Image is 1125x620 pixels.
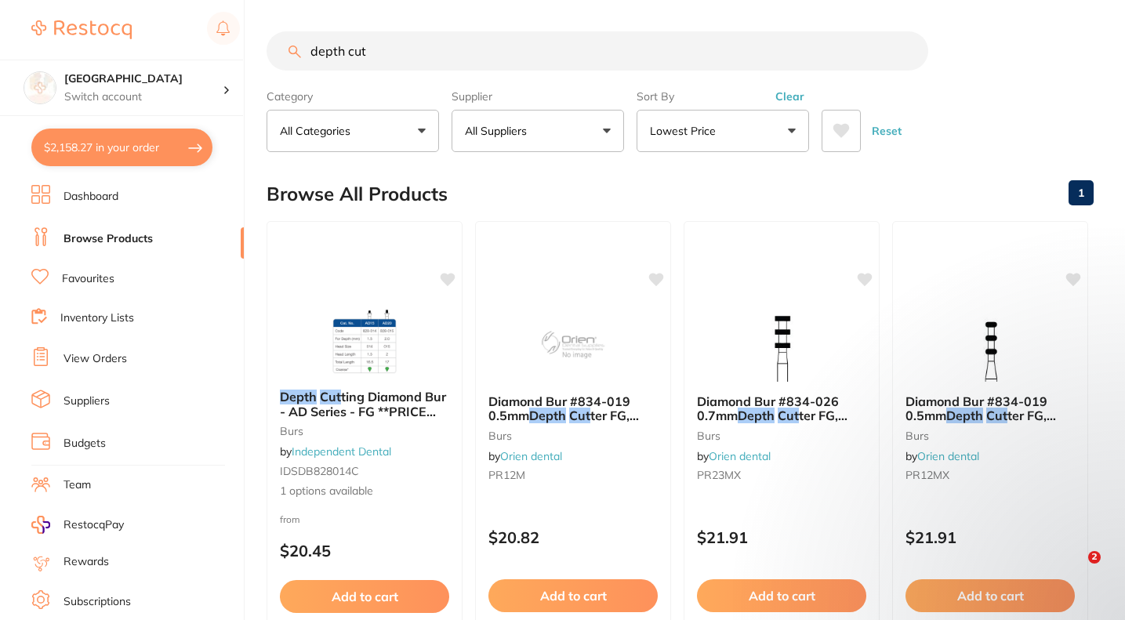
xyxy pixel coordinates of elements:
a: 1 [1069,177,1094,208]
span: 1 options available [280,484,449,499]
small: burs [697,430,866,442]
em: Depth [280,389,317,404]
iframe: Intercom notifications message [804,452,1117,578]
span: PR12M [488,468,525,482]
img: Lakes Boulevard Dental [24,72,56,103]
b: Depth Cutting Diamond Bur - AD Series - FG **PRICE DROP!** [280,390,449,419]
span: RestocqPay [64,517,124,533]
p: $21.91 [697,528,866,546]
a: Dashboard [64,189,118,205]
em: Cut [986,408,1007,423]
p: All Categories [280,123,357,139]
a: Orien dental [500,449,562,463]
em: Cut [569,408,590,423]
button: Add to cart [488,579,658,612]
small: burs [280,425,449,437]
button: All Categories [267,110,439,152]
a: Suppliers [64,393,110,409]
iframe: Intercom live chat [1056,551,1094,589]
button: All Suppliers [452,110,624,152]
span: by [905,449,979,463]
h2: Browse All Products [267,183,448,205]
h4: Lakes Boulevard Dental [64,71,223,87]
span: by [280,444,391,459]
span: from [280,513,300,525]
a: Independent Dental [292,444,391,459]
a: Team [64,477,91,493]
p: All Suppliers [465,123,533,139]
span: by [488,449,562,463]
input: Search Products [267,31,928,71]
span: ter FG, Pack 3 [697,408,847,437]
img: RestocqPay [31,516,50,534]
small: burs [488,430,658,442]
span: PR23MX [697,468,741,482]
span: Diamond Bur #834-019 0.5mm [905,393,1047,423]
span: ter FG, Pack 3 [905,408,1056,437]
button: Add to cart [905,579,1075,612]
label: Sort By [637,89,809,103]
img: Diamond Bur #834-019 0.5mm Depth Cutter FG, Pack 3 [939,303,1041,382]
span: ting Diamond Bur - AD Series - FG **PRICE DROP!** [280,389,446,433]
p: Lowest Price [650,123,722,139]
em: Depth [946,408,983,423]
a: Browse Products [64,231,153,247]
b: Diamond Bur #834-026 0.7mm Depth Cutter FG, Pack 3 [697,394,866,423]
button: Add to cart [280,580,449,613]
em: Depth [529,408,566,423]
p: $20.45 [280,542,449,560]
b: Diamond Bur #834-019 0.5mm Depth Cutter FG, Pack 3 [488,394,658,423]
span: by [697,449,771,463]
button: Reset [867,110,906,152]
p: $20.82 [488,528,658,546]
label: Supplier [452,89,624,103]
span: 2 [1088,551,1101,564]
a: Budgets [64,436,106,451]
a: Orien dental [917,449,979,463]
a: Inventory Lists [60,310,134,326]
img: Restocq Logo [31,20,132,39]
p: Switch account [64,89,223,105]
em: Cut [778,408,799,423]
span: ter FG, Pack 3 [488,408,639,437]
em: Cut [320,389,341,404]
button: Clear [771,89,809,103]
img: Depth Cutting Diamond Bur - AD Series - FG **PRICE DROP!** [314,299,416,377]
a: Favourites [62,271,114,287]
span: Diamond Bur #834-019 0.5mm [488,393,630,423]
label: Category [267,89,439,103]
a: View Orders [64,351,127,367]
a: Restocq Logo [31,12,132,48]
a: Rewards [64,554,109,570]
span: Diamond Bur #834-026 0.7mm [697,393,839,423]
img: Diamond Bur #834-026 0.7mm Depth Cutter FG, Pack 3 [731,303,833,382]
a: RestocqPay [31,516,124,534]
small: burs [905,430,1075,442]
button: Lowest Price [637,110,809,152]
a: Subscriptions [64,594,131,610]
button: $2,158.27 in your order [31,129,212,166]
b: Diamond Bur #834-019 0.5mm Depth Cutter FG, Pack 3 [905,394,1075,423]
em: Depth [738,408,775,423]
a: Orien dental [709,449,771,463]
button: Add to cart [697,579,866,612]
img: Diamond Bur #834-019 0.5mm Depth Cutter FG, Pack 3 [522,303,624,382]
span: IDSDB828014C [280,464,359,478]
